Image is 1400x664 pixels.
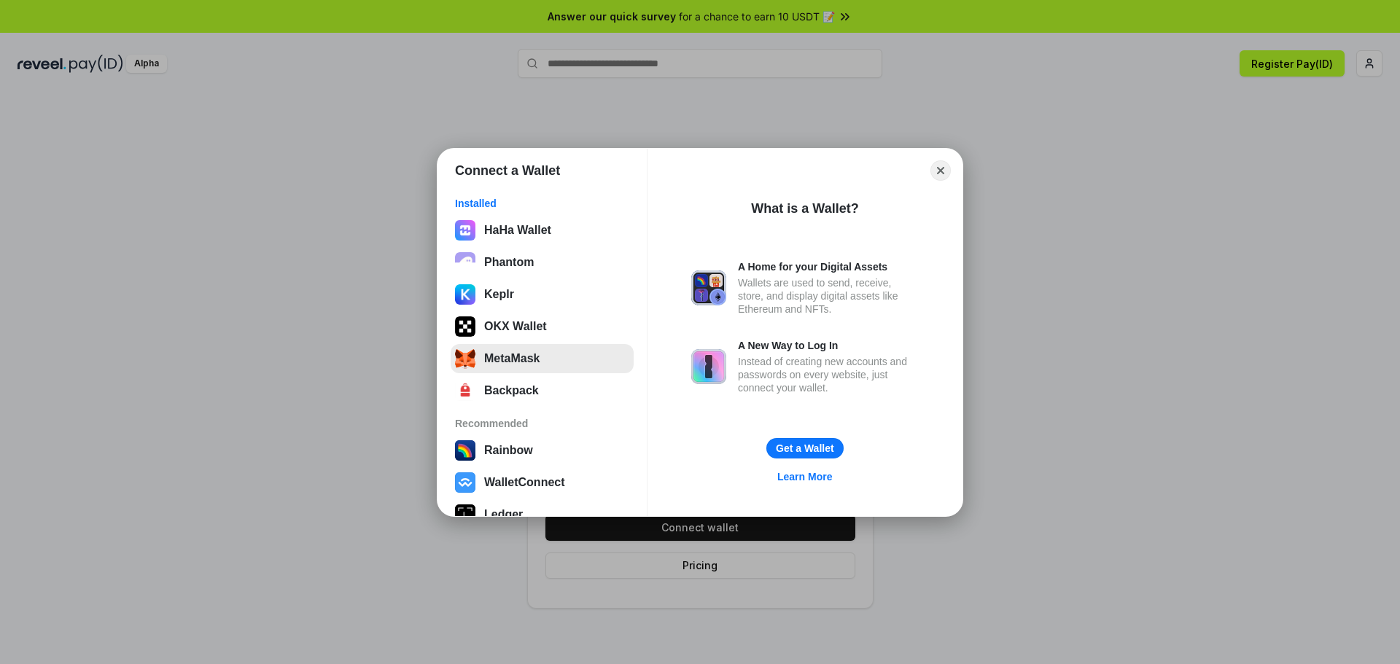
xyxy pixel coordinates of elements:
img: svg+xml,%3Csvg%20xmlns%3D%22http%3A%2F%2Fwww.w3.org%2F2000%2Fsvg%22%20width%3D%2228%22%20height%3... [455,504,475,525]
div: Get a Wallet [776,442,834,455]
button: Rainbow [451,436,634,465]
img: 5VZ71FV6L7PA3gg3tXrdQ+DgLhC+75Wq3no69P3MC0NFQpx2lL04Ql9gHK1bRDjsSBIvScBnDTk1WrlGIZBorIDEYJj+rhdgn... [455,316,475,337]
div: HaHa Wallet [484,224,551,237]
button: WalletConnect [451,468,634,497]
a: Learn More [769,467,841,486]
div: OKX Wallet [484,320,547,333]
div: A Home for your Digital Assets [738,260,919,273]
button: Keplr [451,280,634,309]
img: svg+xml;base64,PHN2ZyB3aWR0aD0iMzUiIGhlaWdodD0iMzQiIHZpZXdCb3g9IjAgMCAzNSAzNCIgZmlsbD0ibm9uZSIgeG... [455,348,475,369]
div: Backpack [484,384,539,397]
div: WalletConnect [484,476,565,489]
button: Phantom [451,248,634,277]
div: What is a Wallet? [751,200,858,217]
img: epq2vO3P5aLWl15yRS7Q49p1fHTx2Sgh99jU3kfXv7cnPATIVQHAx5oQs66JWv3SWEjHOsb3kKgmE5WNBxBId7C8gm8wEgOvz... [455,252,475,273]
div: Installed [455,197,629,210]
button: MetaMask [451,344,634,373]
button: Ledger [451,500,634,529]
div: Rainbow [484,444,533,457]
img: svg+xml,%3Csvg%20xmlns%3D%22http%3A%2F%2Fwww.w3.org%2F2000%2Fsvg%22%20fill%3D%22none%22%20viewBox... [691,270,726,305]
h1: Connect a Wallet [455,162,560,179]
img: svg+xml,%3Csvg%20width%3D%2228%22%20height%3D%2228%22%20viewBox%3D%220%200%2028%2028%22%20fill%3D... [455,472,475,493]
img: svg+xml,%3Csvg%20width%3D%22120%22%20height%3D%22120%22%20viewBox%3D%220%200%20120%20120%22%20fil... [455,440,475,461]
button: Get a Wallet [766,438,844,458]
div: Instead of creating new accounts and passwords on every website, just connect your wallet. [738,355,919,394]
button: Backpack [451,376,634,405]
div: MetaMask [484,352,540,365]
button: Close [930,160,951,181]
div: Recommended [455,417,629,430]
div: Learn More [777,470,832,483]
button: OKX Wallet [451,312,634,341]
img: svg+xml,%3Csvg%20xmlns%3D%22http%3A%2F%2Fwww.w3.org%2F2000%2Fsvg%22%20fill%3D%22none%22%20viewBox... [691,349,726,384]
div: Wallets are used to send, receive, store, and display digital assets like Ethereum and NFTs. [738,276,919,316]
img: czlE1qaAbsgAAACV0RVh0ZGF0ZTpjcmVhdGUAMjAyNC0wNS0wN1QwMzo0NTo1MSswMDowMJbjUeUAAAAldEVYdGRhdGU6bW9k... [455,220,475,241]
div: A New Way to Log In [738,339,919,352]
img: ByMCUfJCc2WaAAAAAElFTkSuQmCC [455,284,475,305]
div: Keplr [484,288,514,301]
div: Phantom [484,256,534,269]
img: 4BxBxKvl5W07cAAAAASUVORK5CYII= [455,380,475,401]
button: HaHa Wallet [451,216,634,245]
div: Ledger [484,508,523,521]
